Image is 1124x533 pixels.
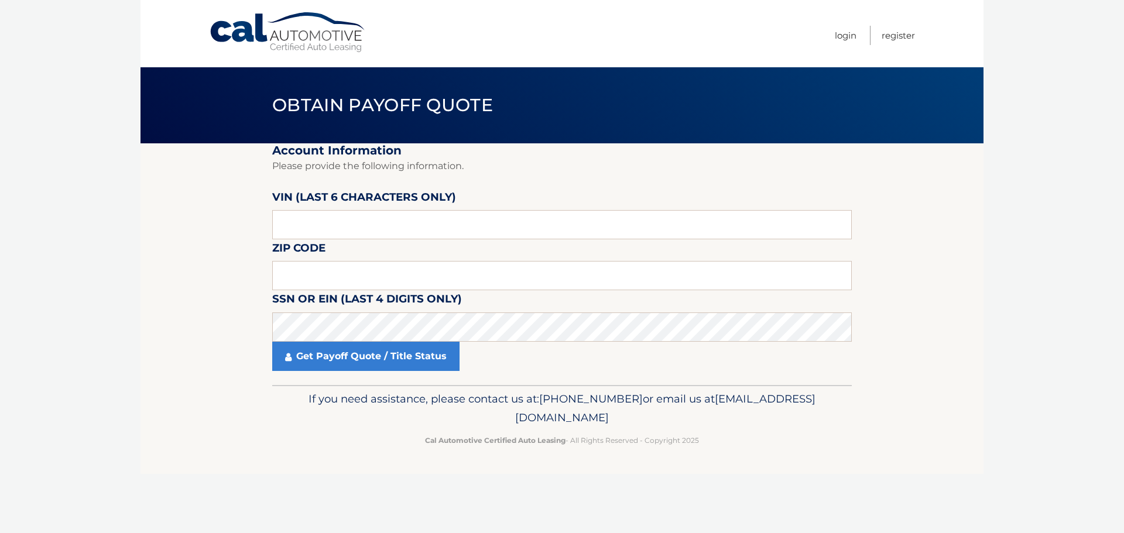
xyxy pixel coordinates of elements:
a: Get Payoff Quote / Title Status [272,342,460,371]
span: Obtain Payoff Quote [272,94,493,116]
p: If you need assistance, please contact us at: or email us at [280,390,844,427]
span: [PHONE_NUMBER] [539,392,643,405]
label: VIN (last 6 characters only) [272,188,456,210]
p: Please provide the following information. [272,158,852,174]
a: Cal Automotive [209,12,367,53]
label: Zip Code [272,239,325,261]
a: Register [882,26,915,45]
p: - All Rights Reserved - Copyright 2025 [280,434,844,446]
a: Login [835,26,856,45]
label: SSN or EIN (last 4 digits only) [272,290,462,312]
strong: Cal Automotive Certified Auto Leasing [425,436,566,445]
h2: Account Information [272,143,852,158]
